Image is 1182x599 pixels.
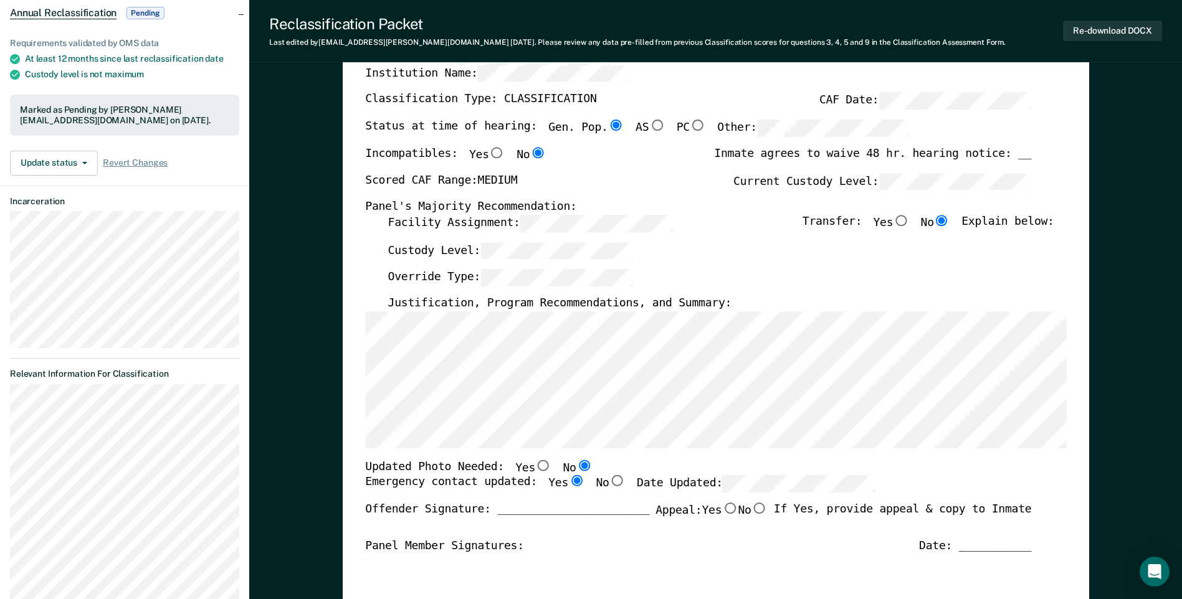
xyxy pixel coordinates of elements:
[637,475,875,493] label: Date Updated:
[702,502,738,519] label: Yes
[690,120,706,131] input: PC
[365,93,596,110] label: Classification Type: CLASSIFICATION
[530,147,546,158] input: No
[489,147,505,158] input: Yes
[751,502,767,514] input: No
[126,7,164,19] span: Pending
[365,460,593,476] div: Updated Photo Needed:
[10,38,239,49] div: Requirements validated by OMS data
[105,69,144,79] span: maximum
[388,215,672,232] label: Facility Assignment:
[879,173,1031,191] input: Current Custody Level:
[568,475,584,486] input: Yes
[469,147,505,163] label: Yes
[893,215,909,226] input: Yes
[920,215,950,232] label: No
[515,460,551,476] label: Yes
[20,105,229,126] div: Marked as Pending by [PERSON_NAME][EMAIL_ADDRESS][DOMAIN_NAME] on [DATE].
[25,54,239,64] div: At least 12 months since last reclassification
[517,147,546,163] label: No
[676,120,705,137] label: PC
[803,215,1054,242] div: Transfer: Explain below:
[365,539,524,554] div: Panel Member Signatures:
[723,475,875,493] input: Date Updated:
[510,38,534,47] span: [DATE]
[563,460,592,476] label: No
[722,502,738,514] input: Yes
[365,120,910,147] div: Status at time of hearing:
[873,215,909,232] label: Yes
[714,147,1031,173] div: Inmate agrees to waive 48 hr. hearing notice: __
[25,69,239,80] div: Custody level is not
[205,54,223,64] span: date
[879,93,1031,110] input: CAF Date:
[365,147,546,173] div: Incompatibles:
[10,151,98,176] button: Update status
[1140,557,1170,587] div: Open Intercom Messenger
[757,120,910,137] input: Other:
[636,120,665,137] label: AS
[388,242,633,260] label: Custody Level:
[548,120,624,137] label: Gen. Pop.
[365,502,1031,539] div: Offender Signature: _______________________ If Yes, provide appeal & copy to Inmate
[608,120,624,131] input: Gen. Pop.
[365,65,630,83] label: Institution Name:
[477,65,630,83] input: Institution Name:
[365,200,1031,215] div: Panel's Majority Recommendation:
[520,215,672,232] input: Facility Assignment:
[269,38,1006,47] div: Last edited by [EMAIL_ADDRESS][PERSON_NAME][DOMAIN_NAME] . Please review any data pre-filled from...
[655,502,768,529] label: Appeal:
[535,460,551,471] input: Yes
[388,296,732,311] label: Justification, Program Recommendations, and Summary:
[576,460,592,471] input: No
[10,196,239,207] dt: Incarceration
[480,242,633,260] input: Custody Level:
[919,539,1031,554] div: Date: ___________
[103,158,168,168] span: Revert Changes
[269,15,1006,33] div: Reclassification Packet
[10,7,117,19] span: Annual Reclassification
[480,270,633,287] input: Override Type:
[1063,21,1162,41] button: Re-download DOCX
[649,120,665,131] input: AS
[738,502,767,519] label: No
[596,475,625,493] label: No
[717,120,910,137] label: Other:
[733,173,1031,191] label: Current Custody Level:
[388,270,633,287] label: Override Type:
[819,93,1031,110] label: CAF Date:
[609,475,625,486] input: No
[365,475,875,502] div: Emergency contact updated:
[548,475,584,493] label: Yes
[365,173,517,191] label: Scored CAF Range: MEDIUM
[934,215,950,226] input: No
[10,369,239,379] dt: Relevant Information For Classification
